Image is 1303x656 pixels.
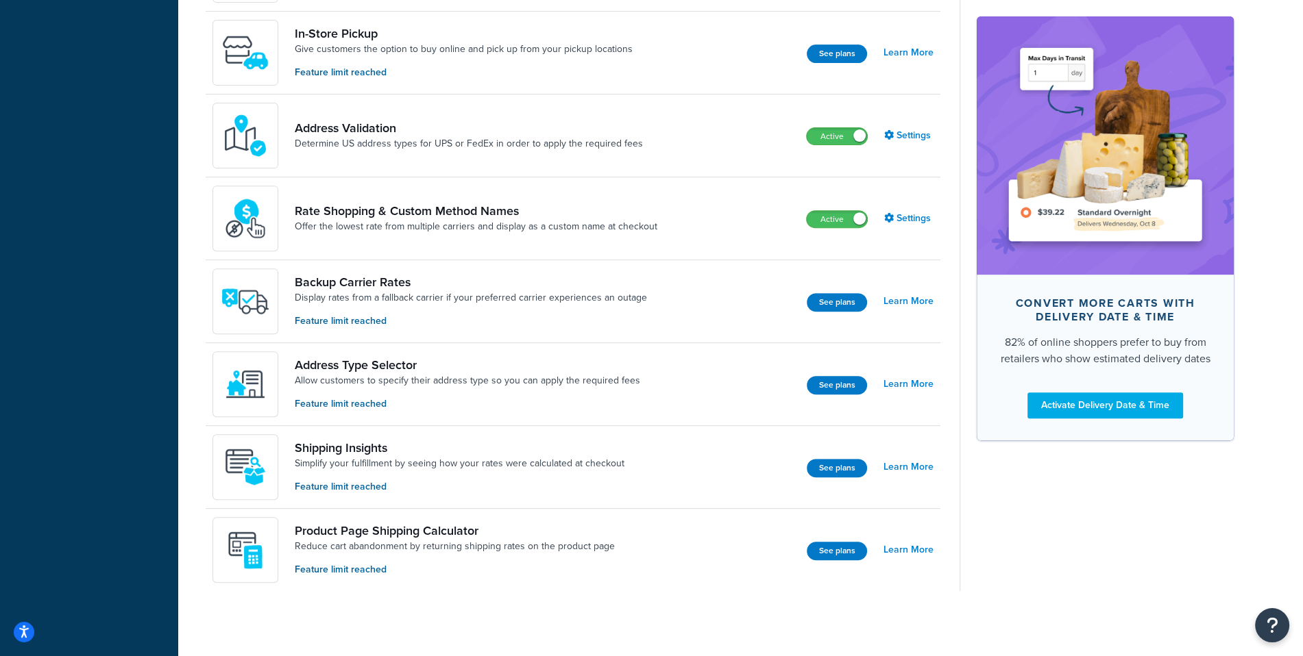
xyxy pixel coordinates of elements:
label: Active [807,128,867,144]
img: wfgcfpwTIucLEAAAAASUVORK5CYII= [221,29,269,77]
label: Active [807,211,867,227]
img: feature-image-ddt-36eae7f7280da8017bfb280eaccd9c446f90b1fe08728e4019434db127062ab4.png [997,37,1213,253]
button: See plans [807,293,867,312]
a: Address Validation [295,121,643,136]
img: Acw9rhKYsOEjAAAAAElFTkSuQmCC [221,443,269,491]
p: Feature limit reached [295,562,615,577]
img: +D8d0cXZM7VpdAAAAAElFTkSuQmCC [221,526,269,574]
a: In-Store Pickup [295,26,633,41]
a: Allow customers to specify their address type so you can apply the required fees [295,374,640,388]
button: See plans [807,542,867,560]
div: 82% of online shoppers prefer to buy from retailers who show estimated delivery dates [999,333,1212,366]
button: See plans [807,376,867,394]
a: Product Page Shipping Calculator [295,523,615,538]
a: Simplify your fulfillment by seeing how your rates were calculated at checkout [295,457,624,470]
a: Address Type Selector [295,357,640,373]
img: wNXZ4XiVfOSSwAAAABJRU5ErkJggg== [221,360,269,408]
button: See plans [807,45,867,63]
a: Rate Shopping & Custom Method Names [295,203,657,218]
a: Activate Delivery Date & Time [1027,392,1183,418]
a: Offer the lowest rate from multiple carriers and display as a custom name at checkout [295,220,657,234]
img: kIG8fy0lQAAAABJRU5ErkJggg== [221,112,269,160]
a: Display rates from a fallback carrier if your preferred carrier experiences an outage [295,291,647,305]
a: Determine US address types for UPS or FedEx in order to apply the required fees [295,137,643,151]
button: See plans [807,459,867,477]
a: Backup Carrier Rates [295,275,647,290]
a: Give customers the option to buy online and pick up from your pickup locations [295,42,633,56]
p: Feature limit reached [295,65,633,80]
p: Feature limit reached [295,314,647,329]
a: Settings [884,126,934,145]
a: Learn More [884,43,934,62]
a: Settings [884,209,934,228]
a: Learn More [884,375,934,394]
p: Feature limit reached [295,396,640,412]
button: Open Resource Center [1255,608,1289,642]
a: Reduce cart abandonment by returning shipping rates on the product page [295,540,615,553]
a: Learn More [884,457,934,477]
a: Shipping Insights [295,440,624,455]
img: icon-duo-feat-rate-shopping-ecdd8bed.png [221,194,269,242]
img: icon-duo-feat-backup-carrier-4420b188.png [221,277,269,325]
div: Convert more carts with delivery date & time [999,296,1212,323]
a: Learn More [884,540,934,559]
a: Learn More [884,292,934,311]
p: Feature limit reached [295,479,624,494]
